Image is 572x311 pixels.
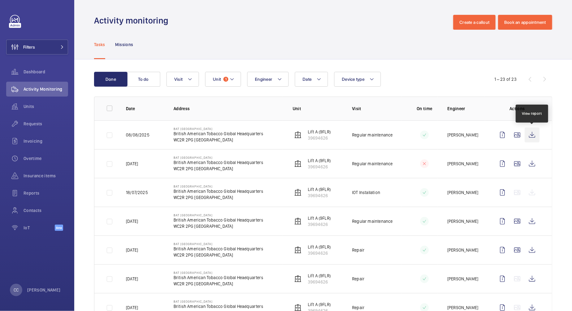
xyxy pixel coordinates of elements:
span: Invoicing [24,138,68,144]
span: Reports [24,190,68,196]
span: Date [303,77,312,82]
button: Unit1 [205,72,241,87]
p: Repair [352,305,364,311]
button: Create a callout [453,15,496,30]
p: Repair [352,276,364,282]
span: Visit [174,77,183,82]
img: elevator.svg [294,275,302,283]
span: Device type [342,77,364,82]
p: 39694626 [308,221,331,227]
p: British American Tobacco Global Headquarters [174,159,263,166]
p: Lift A (9FLR) [308,129,331,135]
p: Lift A (9FLR) [308,186,331,192]
p: 39694626 [308,164,331,170]
img: elevator.svg [294,189,302,196]
div: View report [522,111,542,116]
p: [PERSON_NAME] [447,305,478,311]
span: Beta [55,225,63,231]
p: [DATE] [126,161,138,167]
p: Regular maintenance [352,132,393,138]
p: [DATE] [126,218,138,224]
button: Visit [166,72,199,87]
span: Overtime [24,155,68,162]
div: 1 – 23 of 23 [494,76,517,82]
p: British American Tobacco Global Headquarters [174,274,263,281]
p: Regular maintenance [352,218,393,224]
img: elevator.svg [294,160,302,167]
p: IOT Installation [352,189,380,196]
p: [DATE] [126,305,138,311]
p: BAT [GEOGRAPHIC_DATA] [174,242,263,246]
h1: Activity monitoring [94,15,172,26]
p: British American Tobacco Global Headquarters [174,188,263,194]
span: Filters [23,44,35,50]
p: BAT [GEOGRAPHIC_DATA] [174,300,263,303]
span: Insurance items [24,173,68,179]
p: [PERSON_NAME] [447,161,478,167]
p: BAT [GEOGRAPHIC_DATA] [174,213,263,217]
p: On time [412,106,437,112]
span: 1 [223,77,228,82]
p: Lift A (9FLR) [308,301,331,308]
p: WC2R 2PG [GEOGRAPHIC_DATA] [174,252,263,258]
p: Actions [495,106,540,112]
button: Done [94,72,127,87]
p: British American Tobacco Global Headquarters [174,131,263,137]
p: [DATE] [126,276,138,282]
p: WC2R 2PG [GEOGRAPHIC_DATA] [174,166,263,172]
p: Engineer [447,106,485,112]
button: Date [295,72,328,87]
p: [DATE] [126,247,138,253]
button: Engineer [247,72,289,87]
p: BAT [GEOGRAPHIC_DATA] [174,184,263,188]
p: 39694626 [308,279,331,285]
img: elevator.svg [294,246,302,254]
p: Tasks [94,41,105,48]
span: Requests [24,121,68,127]
p: British American Tobacco Global Headquarters [174,217,263,223]
p: WC2R 2PG [GEOGRAPHIC_DATA] [174,194,263,201]
p: [PERSON_NAME] [447,247,478,253]
p: 39694626 [308,250,331,256]
p: 39694626 [308,135,331,141]
p: [PERSON_NAME] [447,218,478,224]
button: Book an appointment [498,15,552,30]
p: WC2R 2PG [GEOGRAPHIC_DATA] [174,137,263,143]
span: Activity Monitoring [24,86,68,92]
p: Visit [352,106,402,112]
p: Unit [293,106,342,112]
p: Lift A (9FLR) [308,244,331,250]
p: [PERSON_NAME] [447,189,478,196]
p: Regular maintenance [352,161,393,167]
p: Lift A (9FLR) [308,158,331,164]
button: To do [127,72,160,87]
img: elevator.svg [294,131,302,139]
img: elevator.svg [294,218,302,225]
p: BAT [GEOGRAPHIC_DATA] [174,127,263,131]
p: BAT [GEOGRAPHIC_DATA] [174,271,263,274]
span: Unit [213,77,221,82]
p: British American Tobacco Global Headquarters [174,303,263,309]
span: Dashboard [24,69,68,75]
p: Date [126,106,164,112]
span: Units [24,103,68,110]
p: Lift A (9FLR) [308,215,331,221]
span: IoT [24,225,55,231]
p: [PERSON_NAME] [27,287,61,293]
p: British American Tobacco Global Headquarters [174,246,263,252]
p: Address [174,106,283,112]
p: 18/07/2025 [126,189,148,196]
p: Missions [115,41,133,48]
p: Lift A (9FLR) [308,273,331,279]
p: BAT [GEOGRAPHIC_DATA] [174,156,263,159]
p: WC2R 2PG [GEOGRAPHIC_DATA] [174,223,263,229]
p: [PERSON_NAME] [447,132,478,138]
p: Repair [352,247,364,253]
p: 08/08/2025 [126,132,149,138]
p: 39694626 [308,192,331,199]
button: Device type [334,72,381,87]
button: Filters [6,40,68,54]
span: Engineer [255,77,272,82]
p: CC [14,287,19,293]
p: WC2R 2PG [GEOGRAPHIC_DATA] [174,281,263,287]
